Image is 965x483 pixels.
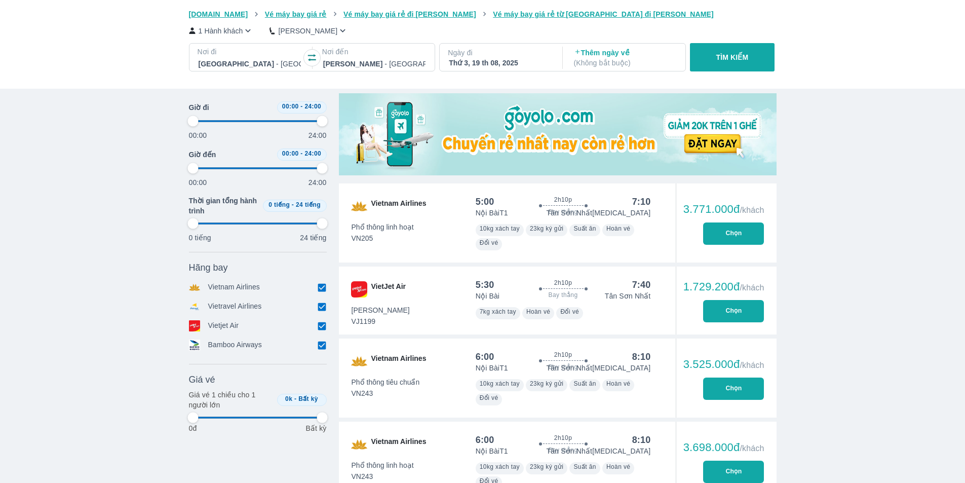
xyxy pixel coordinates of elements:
span: Hãng bay [189,262,228,274]
span: Vé máy bay giá rẻ từ [GEOGRAPHIC_DATA] đi [PERSON_NAME] [493,10,714,18]
span: 0k [285,395,292,402]
div: 3.698.000đ [683,441,764,454]
button: TÌM KIẾM [690,43,775,71]
span: - [294,395,296,402]
span: 10kg xách tay [480,463,520,470]
img: VN [351,353,367,369]
button: 1 Hành khách [189,25,254,36]
span: /khách [740,361,764,369]
span: VN205 [352,233,414,243]
p: Thêm ngày về [574,48,676,68]
p: [PERSON_NAME] [278,26,337,36]
span: VN243 [352,388,420,398]
p: Vietravel Airlines [208,301,262,312]
p: Tân Sơn Nhất [MEDICAL_DATA] [547,446,651,456]
p: Nội Bài [476,291,499,301]
p: Vietjet Air [208,320,239,331]
span: Đổi vé [480,239,498,246]
p: 1 Hành khách [199,26,243,36]
div: 5:30 [476,279,494,291]
div: 1.729.200đ [683,281,764,293]
span: /khách [740,283,764,292]
span: /khách [740,206,764,214]
p: Ngày đi [448,48,552,58]
p: 24:00 [308,177,327,188]
span: Vietnam Airlines [371,436,427,453]
span: Phổ thông linh hoạt [352,460,414,470]
span: - [300,103,302,110]
span: 23kg ký gửi [530,380,563,387]
span: Vé máy bay giá rẻ [265,10,327,18]
span: Đổi vé [560,308,579,315]
p: Nơi đến [322,47,427,57]
button: Chọn [703,461,764,483]
span: 2h10p [554,351,572,359]
span: Hoàn vé [526,308,551,315]
span: 23kg ký gửi [530,463,563,470]
p: Vietnam Airlines [208,282,260,293]
div: 7:10 [632,196,651,208]
p: 00:00 [189,130,207,140]
span: 0 tiếng [268,201,290,208]
nav: breadcrumb [189,9,777,19]
button: Chọn [703,300,764,322]
span: - [300,150,302,157]
span: Giờ đến [189,150,216,160]
div: 5:00 [476,196,494,208]
span: /khách [740,444,764,453]
img: VJ [351,281,367,298]
span: 2h10p [554,196,572,204]
p: 00:00 [189,177,207,188]
p: Nội Bài T1 [476,446,508,456]
p: Nơi đi [198,47,302,57]
span: [DOMAIN_NAME] [189,10,248,18]
p: Bất kỳ [305,423,326,433]
span: VN243 [352,471,414,481]
div: 3.771.000đ [683,203,764,215]
p: ( Không bắt buộc ) [574,58,676,68]
span: Hoàn vé [606,463,631,470]
span: 7kg xách tay [480,308,516,315]
img: VN [351,198,367,214]
p: Giá vé 1 chiều cho 1 người lớn [189,390,273,410]
span: Hoàn vé [606,380,631,387]
span: Suất ăn [573,225,596,232]
img: VN [351,436,367,453]
span: 24 tiếng [296,201,321,208]
span: Suất ăn [573,463,596,470]
p: Tân Sơn Nhất [MEDICAL_DATA] [547,363,651,373]
span: 10kg xách tay [480,225,520,232]
span: Giá vé [189,374,215,386]
p: Nội Bài T1 [476,363,508,373]
p: 24:00 [308,130,327,140]
p: TÌM KIẾM [716,52,749,62]
p: 24 tiếng [300,233,326,243]
p: Tân Sơn Nhất [605,291,651,301]
span: Phổ thông linh hoạt [352,222,414,232]
div: 3.525.000đ [683,358,764,370]
span: 23kg ký gửi [530,225,563,232]
div: 8:10 [632,434,651,446]
span: - [292,201,294,208]
p: 0đ [189,423,197,433]
span: 24:00 [304,150,321,157]
p: Bamboo Airways [208,340,262,351]
span: Phổ thông tiêu chuẩn [352,377,420,387]
div: 6:00 [476,351,494,363]
div: 8:10 [632,351,651,363]
span: VJ1199 [352,316,410,326]
span: 00:00 [282,150,299,157]
span: 24:00 [304,103,321,110]
img: media-0 [339,93,777,175]
span: Thời gian tổng hành trình [189,196,259,216]
span: [PERSON_NAME] [352,305,410,315]
span: Suất ăn [573,380,596,387]
span: 10kg xách tay [480,380,520,387]
div: 7:40 [632,279,651,291]
span: VietJet Air [371,281,406,298]
span: Vé máy bay giá rẻ đi [PERSON_NAME] [343,10,476,18]
span: Bất kỳ [298,395,318,402]
p: Tân Sơn Nhất [MEDICAL_DATA] [547,208,651,218]
span: Vietnam Airlines [371,353,427,369]
p: Nội Bài T1 [476,208,508,218]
